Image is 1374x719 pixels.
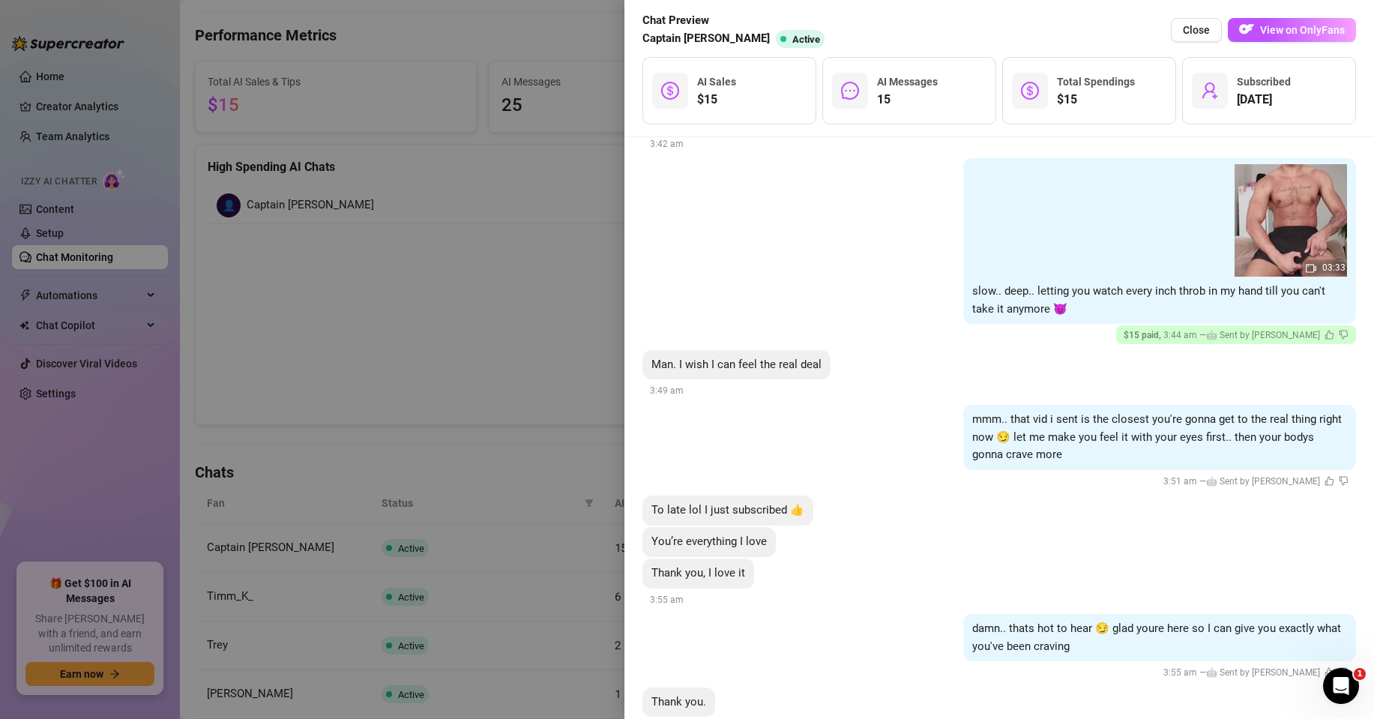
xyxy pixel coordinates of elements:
span: Subscribed [1237,76,1291,88]
button: OFView on OnlyFans [1228,18,1356,42]
span: Man. I wish I can feel the real deal [651,358,822,371]
span: To late lol I just subscribed 👍 [651,503,804,517]
span: Active [792,34,820,45]
span: 3:44 am — [1124,330,1349,340]
span: video-camera [1306,263,1316,274]
span: [DATE] [1237,91,1291,109]
span: 3:55 am — [1163,667,1349,678]
span: Thank you, I love it [651,566,745,580]
span: View on OnlyFans [1260,24,1345,36]
span: like [1325,476,1334,486]
img: OF [1239,22,1254,37]
span: dislike [1339,476,1349,486]
span: 1 [1354,668,1366,680]
button: Close [1171,18,1222,42]
span: damn.. thats hot to hear 😏 glad youre here so I can give you exactly what you've been craving [972,622,1341,653]
span: Captain [PERSON_NAME] [642,30,770,48]
span: 03:33 [1322,262,1346,273]
span: 🤖 Sent by [PERSON_NAME] [1206,667,1320,678]
span: 15 [877,91,938,109]
span: 3:42 am [650,139,684,149]
iframe: Intercom live chat [1323,668,1359,704]
span: mmm.. that vid i sent is the closest you're gonna get to the real thing right now 😏 let me make y... [972,412,1342,461]
span: Thank you. [651,695,706,709]
span: slow.. deep.. letting you watch every inch throb in my hand till you can't take it anymore 😈 [972,284,1325,316]
span: 3:49 am [650,385,684,396]
span: Close [1183,24,1210,36]
span: dislike [1339,667,1349,677]
span: 3:51 am — [1163,476,1349,487]
span: user-add [1201,82,1219,100]
span: 🤖 Sent by [PERSON_NAME] [1206,330,1320,340]
span: dollar [1021,82,1039,100]
span: You’re everything I love [651,535,767,548]
span: Chat Preview [642,12,831,30]
span: like [1325,667,1334,677]
span: 3:55 am [650,595,684,605]
span: $15 [1057,91,1135,109]
span: AI Messages [877,76,938,88]
span: 🤖 Sent by [PERSON_NAME] [1206,476,1320,487]
a: OFView on OnlyFans [1228,18,1356,43]
span: Total Spendings [1057,76,1135,88]
span: $15 [697,91,736,109]
span: like [1325,330,1334,340]
img: media [1235,164,1347,277]
span: message [841,82,859,100]
span: $ 15 paid , [1124,330,1163,340]
span: AI Sales [697,76,736,88]
span: dollar [661,82,679,100]
span: dislike [1339,330,1349,340]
